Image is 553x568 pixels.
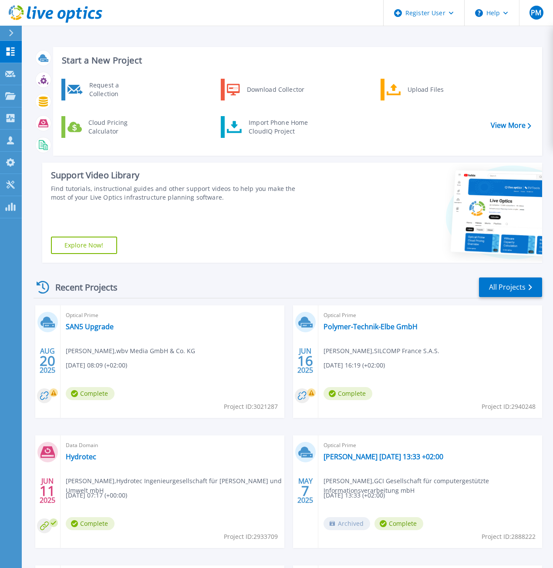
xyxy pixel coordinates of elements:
a: Polymer-Technik-Elbe GmbH [324,322,418,331]
span: 16 [297,357,313,364]
span: [PERSON_NAME] , SILCOMP France S.A.S. [324,346,439,356]
a: View More [491,121,531,130]
span: Complete [66,387,115,400]
span: Complete [66,517,115,530]
span: Optical Prime [66,311,279,320]
span: Archived [324,517,370,530]
div: Recent Projects [34,277,129,298]
span: Data Domain [66,441,279,450]
a: [PERSON_NAME] [DATE] 13:33 +02:00 [324,452,443,461]
div: MAY 2025 [297,475,314,507]
div: Upload Files [403,81,468,98]
a: Hydrotec [66,452,96,461]
span: [DATE] 16:19 (+02:00) [324,361,385,370]
span: Project ID: 2888222 [482,532,536,541]
div: Cloud Pricing Calculator [84,118,148,136]
div: JUN 2025 [39,475,56,507]
span: [DATE] 07:17 (+00:00) [66,491,127,500]
div: Request a Collection [85,81,148,98]
div: AUG 2025 [39,345,56,377]
div: Support Video Library [51,170,311,181]
div: JUN 2025 [297,345,314,377]
a: Upload Files [381,79,470,100]
span: Project ID: 2933709 [224,532,278,541]
div: Download Collector [243,81,308,98]
span: Complete [324,387,372,400]
span: 7 [301,487,309,494]
a: Cloud Pricing Calculator [61,116,151,138]
a: Request a Collection [61,79,151,100]
span: Optical Prime [324,441,537,450]
span: [DATE] 08:09 (+02:00) [66,361,127,370]
div: Import Phone Home CloudIQ Project [244,118,312,136]
span: [PERSON_NAME] , Hydrotec Ingenieurgesellschaft für [PERSON_NAME] und Umwelt mbH [66,476,284,495]
span: Project ID: 3021287 [224,402,278,411]
span: [PERSON_NAME] , GCI Gesellschaft für computergestützte Informationsverarbeitung mbH [324,476,542,495]
a: SAN5 Upgrade [66,322,114,331]
a: Download Collector [221,79,310,100]
span: 11 [40,487,55,494]
span: 20 [40,357,55,364]
span: [PERSON_NAME] , wbv Media GmbH & Co. KG [66,346,195,356]
span: Optical Prime [324,311,537,320]
a: All Projects [479,277,542,297]
span: Complete [374,517,423,530]
a: Explore Now! [51,237,117,254]
span: [DATE] 13:33 (+02:00) [324,491,385,500]
h3: Start a New Project [62,56,531,65]
span: PM [531,9,541,16]
div: Find tutorials, instructional guides and other support videos to help you make the most of your L... [51,184,311,202]
span: Project ID: 2940248 [482,402,536,411]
